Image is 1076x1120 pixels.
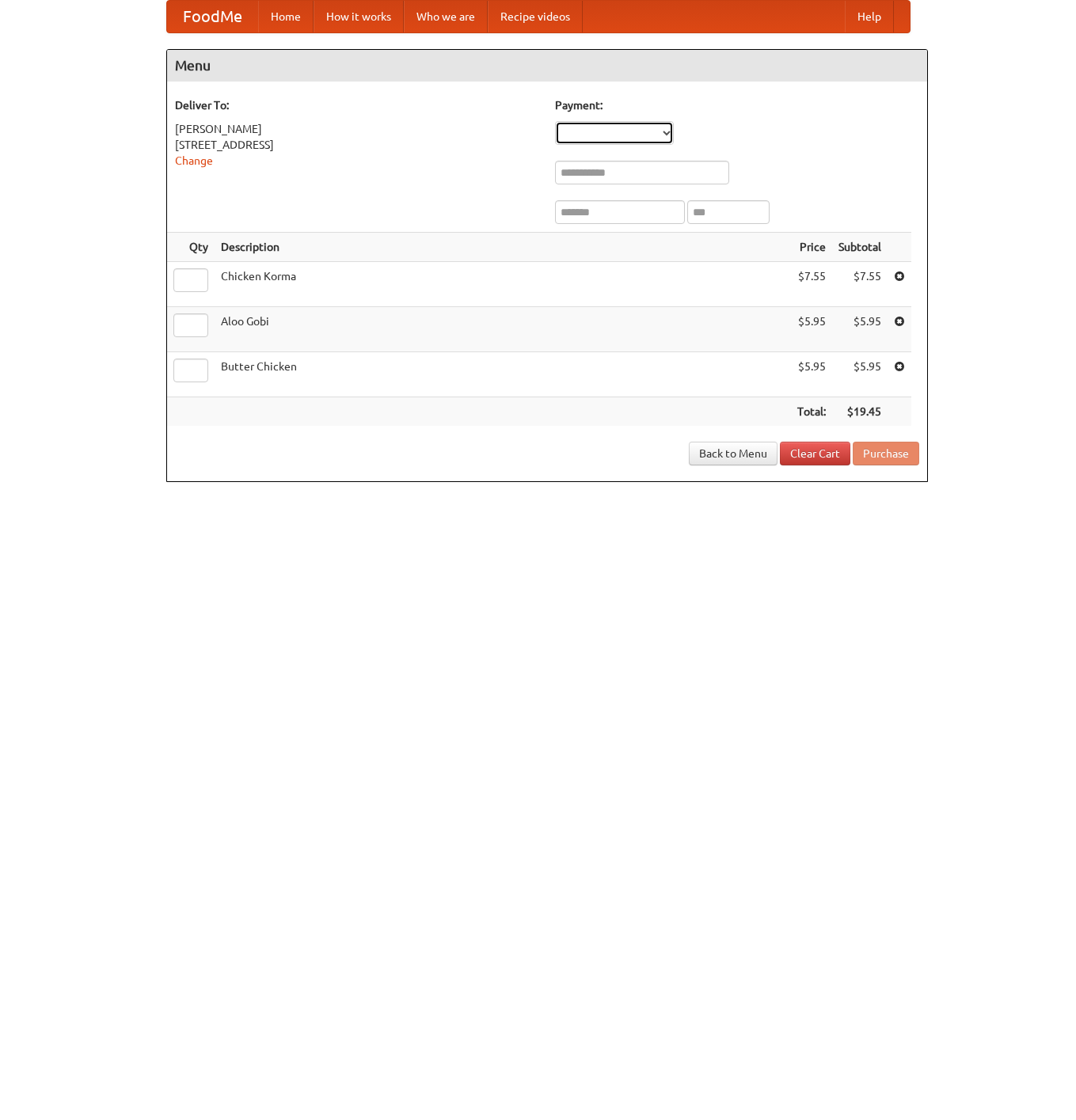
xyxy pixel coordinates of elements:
td: $7.55 [832,262,888,307]
div: [STREET_ADDRESS] [175,137,539,153]
a: Back to Menu [689,442,778,465]
td: $5.95 [832,352,888,397]
a: How it works [314,1,404,32]
a: Clear Cart [780,442,850,465]
td: $5.95 [791,307,832,352]
a: Recipe videos [488,1,583,32]
a: Change [175,154,213,167]
th: Description [215,233,791,262]
th: Qty [167,233,215,262]
a: Home [258,1,314,32]
td: Aloo Gobi [215,307,791,352]
button: Purchase [853,442,919,465]
td: $5.95 [832,307,888,352]
th: $19.45 [832,397,888,427]
a: Who we are [404,1,488,32]
td: Chicken Korma [215,262,791,307]
th: Price [791,233,832,262]
td: $5.95 [791,352,832,397]
h5: Deliver To: [175,97,539,113]
div: [PERSON_NAME] [175,121,539,137]
td: $7.55 [791,262,832,307]
th: Subtotal [832,233,888,262]
th: Total: [791,397,832,427]
h5: Payment: [555,97,919,113]
h4: Menu [167,50,927,82]
a: Help [845,1,894,32]
a: FoodMe [167,1,258,32]
td: Butter Chicken [215,352,791,397]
